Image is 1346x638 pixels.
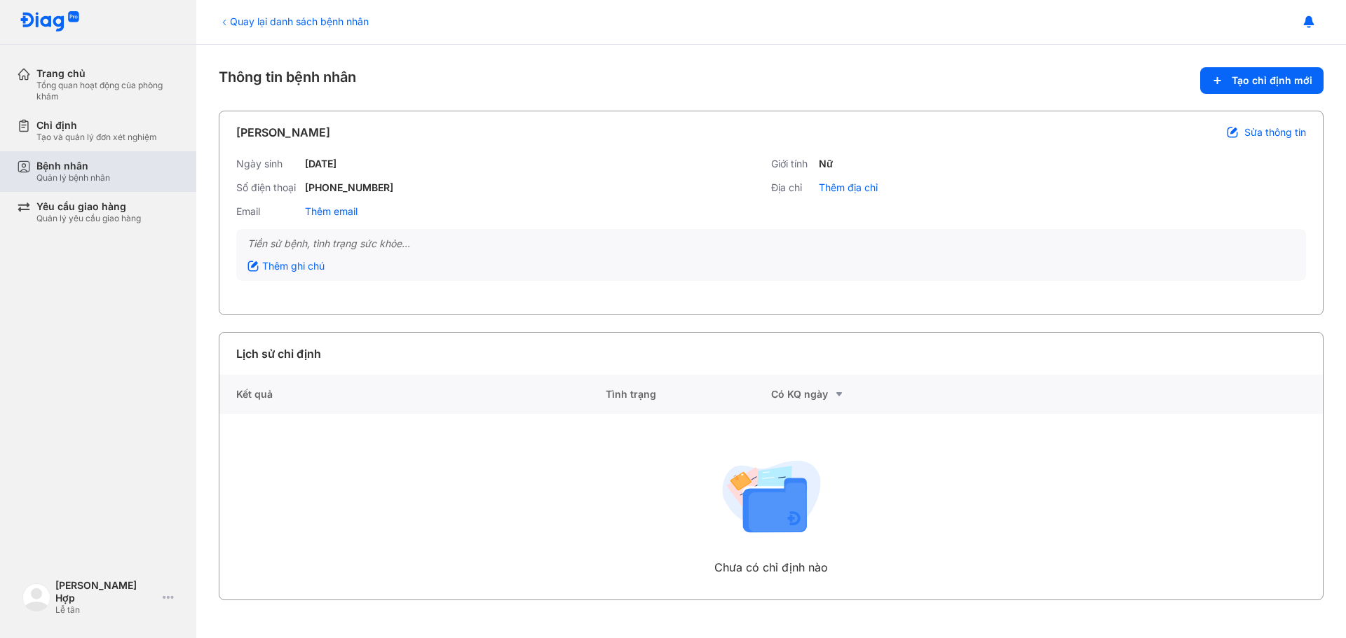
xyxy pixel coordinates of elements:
[36,213,141,224] div: Quản lý yêu cầu giao hàng
[219,67,1324,94] div: Thông tin bệnh nhân
[55,604,157,616] div: Lễ tân
[305,181,393,194] div: [PHONE_NUMBER]
[236,124,330,141] div: [PERSON_NAME]
[36,172,110,183] div: Quản lý bệnh nhân
[714,559,828,576] div: Chưa có chỉ định nào
[819,158,833,170] div: Nữ
[606,375,771,414] div: Tình trạng
[36,132,157,143] div: Tạo và quản lý đơn xét nghiệm
[771,181,813,194] div: Địa chỉ
[247,260,325,272] div: Thêm ghi chú
[247,237,1295,250] div: Tiền sử bệnh, tình trạng sức khỏe...
[305,158,336,170] div: [DATE]
[236,345,321,362] div: Lịch sử chỉ định
[36,80,179,102] div: Tổng quan hoạt động của phòng khám
[771,386,937,403] div: Có KQ ngày
[236,158,299,170] div: Ngày sinh
[771,158,813,170] div: Giới tính
[1244,126,1306,139] span: Sửa thông tin
[1200,67,1324,94] button: Tạo chỉ định mới
[22,583,50,611] img: logo
[36,119,157,132] div: Chỉ định
[236,181,299,194] div: Số điện thoại
[219,375,606,414] div: Kết quả
[55,579,157,604] div: [PERSON_NAME] Hợp
[20,11,80,33] img: logo
[819,181,878,194] div: Thêm địa chỉ
[236,205,299,218] div: Email
[36,67,179,80] div: Trang chủ
[305,205,358,218] div: Thêm email
[1232,74,1312,87] span: Tạo chỉ định mới
[36,200,141,213] div: Yêu cầu giao hàng
[219,14,369,29] div: Quay lại danh sách bệnh nhân
[36,160,110,172] div: Bệnh nhân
